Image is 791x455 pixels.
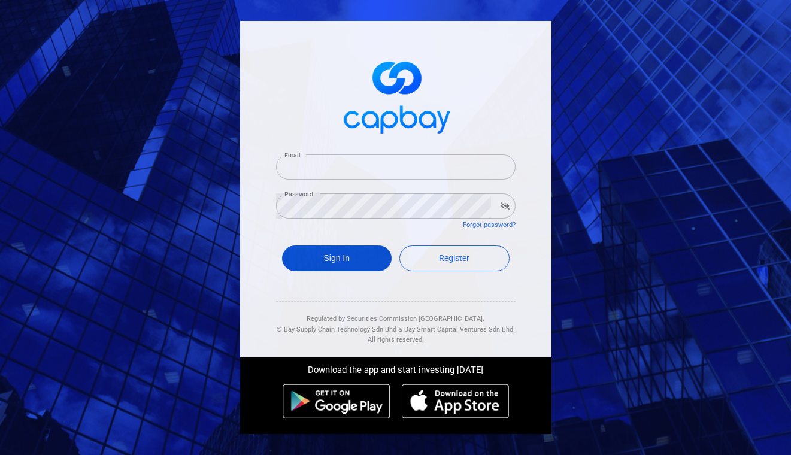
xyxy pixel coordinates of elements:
a: Forgot password? [463,221,516,229]
label: Password [284,190,313,199]
a: Register [399,245,510,271]
img: logo [336,51,456,140]
div: Download the app and start investing [DATE] [231,357,560,378]
button: Sign In [282,245,392,271]
span: Bay Smart Capital Ventures Sdn Bhd. [404,326,515,333]
label: Email [284,151,300,160]
div: Regulated by Securities Commission [GEOGRAPHIC_DATA]. & All rights reserved. [276,302,516,345]
span: © Bay Supply Chain Technology Sdn Bhd [277,326,396,333]
span: Register [439,253,469,263]
img: android [283,384,390,418]
img: ios [402,384,508,418]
